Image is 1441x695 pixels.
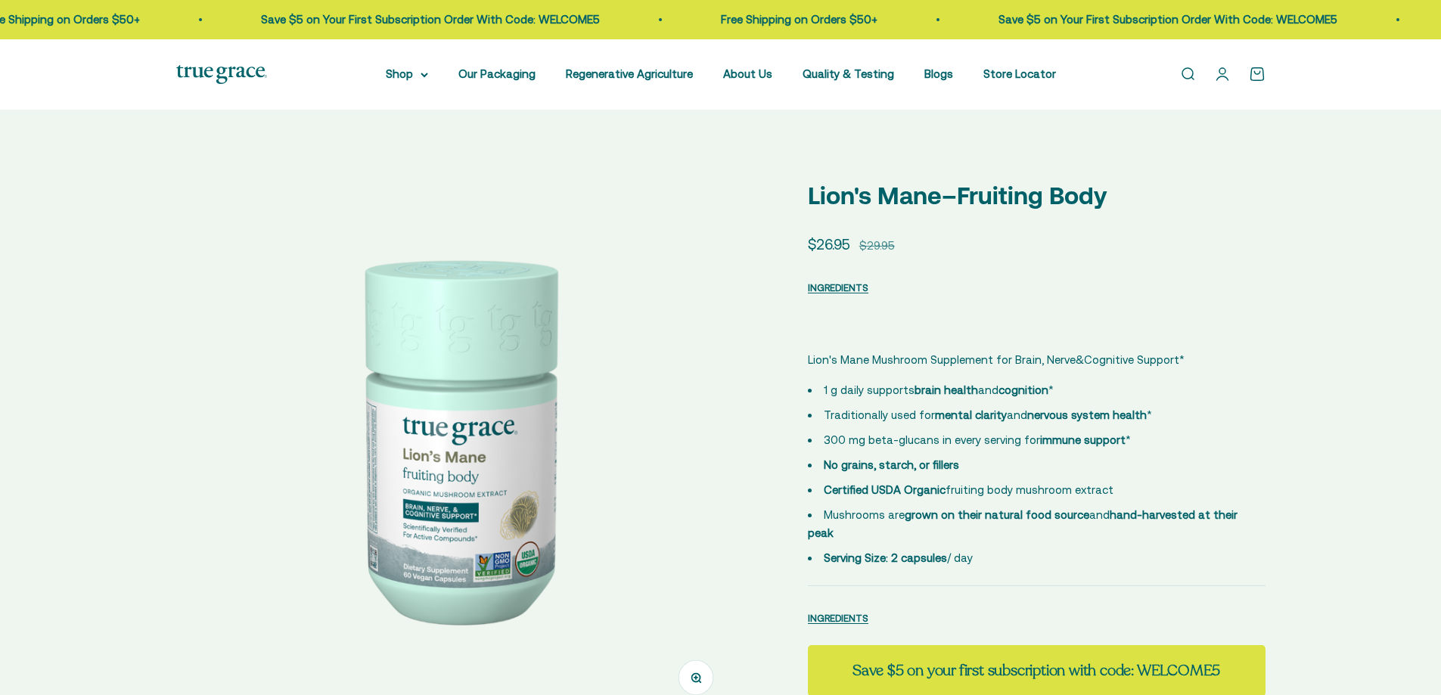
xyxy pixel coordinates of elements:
[924,67,953,80] a: Blogs
[1027,408,1147,421] strong: nervous system health
[808,481,1266,499] li: fruiting body mushroom extract
[998,383,1048,396] strong: cognition
[824,483,946,496] strong: Certified USDA Organic
[386,65,428,83] summary: Shop
[1040,433,1126,446] strong: immune support
[824,458,959,471] strong: No grains, starch, or fillers
[824,433,1131,446] span: 300 mg beta-glucans in every serving for *
[256,11,595,29] p: Save $5 on Your First Subscription Order With Code: WELCOME5
[808,282,868,293] span: INGREDIENTS
[824,408,1152,421] span: Traditionally used for and *
[723,67,772,80] a: About Us
[1084,351,1179,369] span: Cognitive Support
[808,609,868,627] button: INGREDIENTS
[566,67,693,80] a: Regenerative Agriculture
[808,233,850,256] sale-price: $26.95
[808,353,1076,366] span: Lion's Mane Mushroom Supplement for Brain, Nerve
[1076,351,1084,369] span: &
[808,176,1266,215] p: Lion's Mane–Fruiting Body
[824,383,1054,396] span: 1 g daily supports and *
[915,383,978,396] strong: brain health
[852,660,1220,681] strong: Save $5 on your first subscription with code: WELCOME5
[808,508,1238,539] span: Mushrooms are and
[716,13,872,26] a: Free Shipping on Orders $50+
[993,11,1332,29] p: Save $5 on Your First Subscription Order With Code: WELCOME5
[808,549,1266,567] li: / day
[808,278,868,296] button: INGREDIENTS
[824,551,947,564] strong: Serving Size: 2 capsules
[983,67,1056,80] a: Store Locator
[458,67,536,80] a: Our Packaging
[803,67,894,80] a: Quality & Testing
[935,408,1007,421] strong: mental clarity
[905,508,1089,521] strong: grown on their natural food source
[808,613,868,624] span: INGREDIENTS
[859,237,895,255] compare-at-price: $29.95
